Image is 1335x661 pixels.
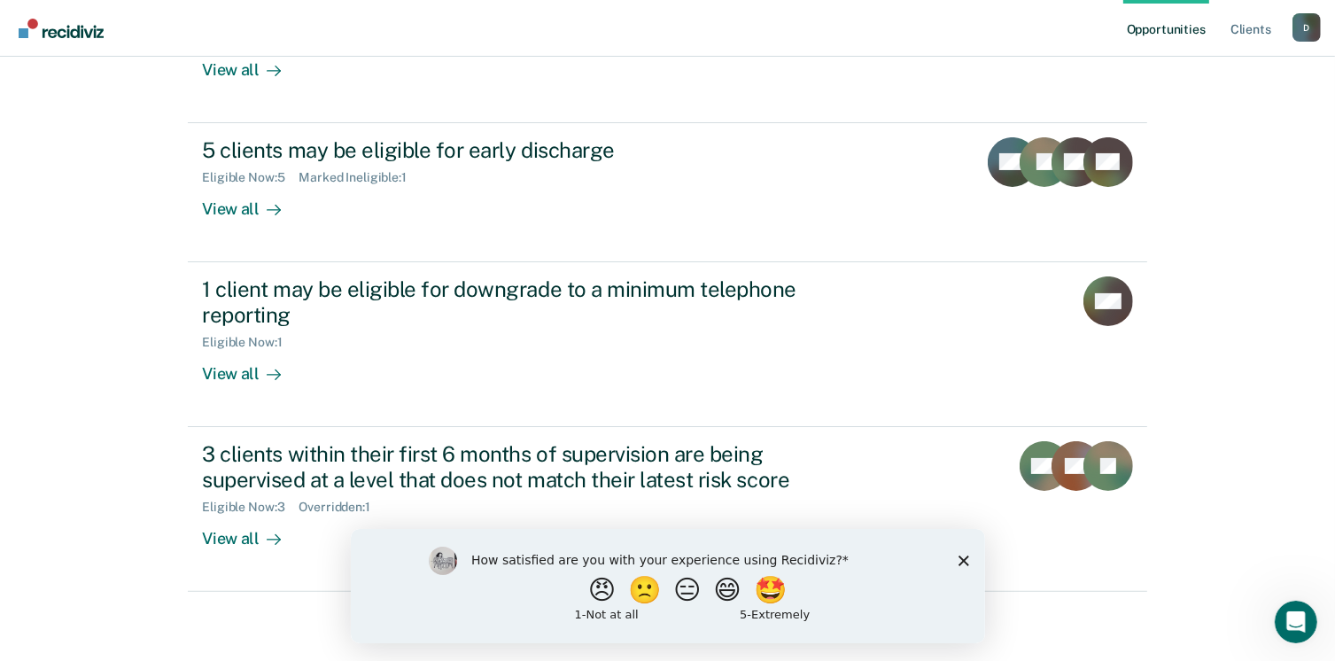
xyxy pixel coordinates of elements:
[351,529,985,643] iframe: Survey by Kim from Recidiviz
[299,500,384,515] div: Overridden : 1
[188,262,1146,427] a: 1 client may be eligible for downgrade to a minimum telephone reportingEligible Now:1View all
[188,427,1146,592] a: 3 clients within their first 6 months of supervision are being supervised at a level that does no...
[202,45,301,80] div: View all
[1292,13,1321,42] button: Profile dropdown button
[202,184,301,219] div: View all
[202,500,299,515] div: Eligible Now : 3
[202,137,824,163] div: 5 clients may be eligible for early discharge
[202,335,296,350] div: Eligible Now : 1
[1275,601,1317,643] iframe: Intercom live chat
[299,170,420,185] div: Marked Ineligible : 1
[1292,13,1321,42] div: D
[202,441,824,493] div: 3 clients within their first 6 months of supervision are being supervised at a level that does no...
[202,170,299,185] div: Eligible Now : 5
[202,514,301,548] div: View all
[19,19,104,38] img: Recidiviz
[202,276,824,328] div: 1 client may be eligible for downgrade to a minimum telephone reporting
[202,349,301,384] div: View all
[188,123,1146,262] a: 5 clients may be eligible for early dischargeEligible Now:5Marked Ineligible:1View all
